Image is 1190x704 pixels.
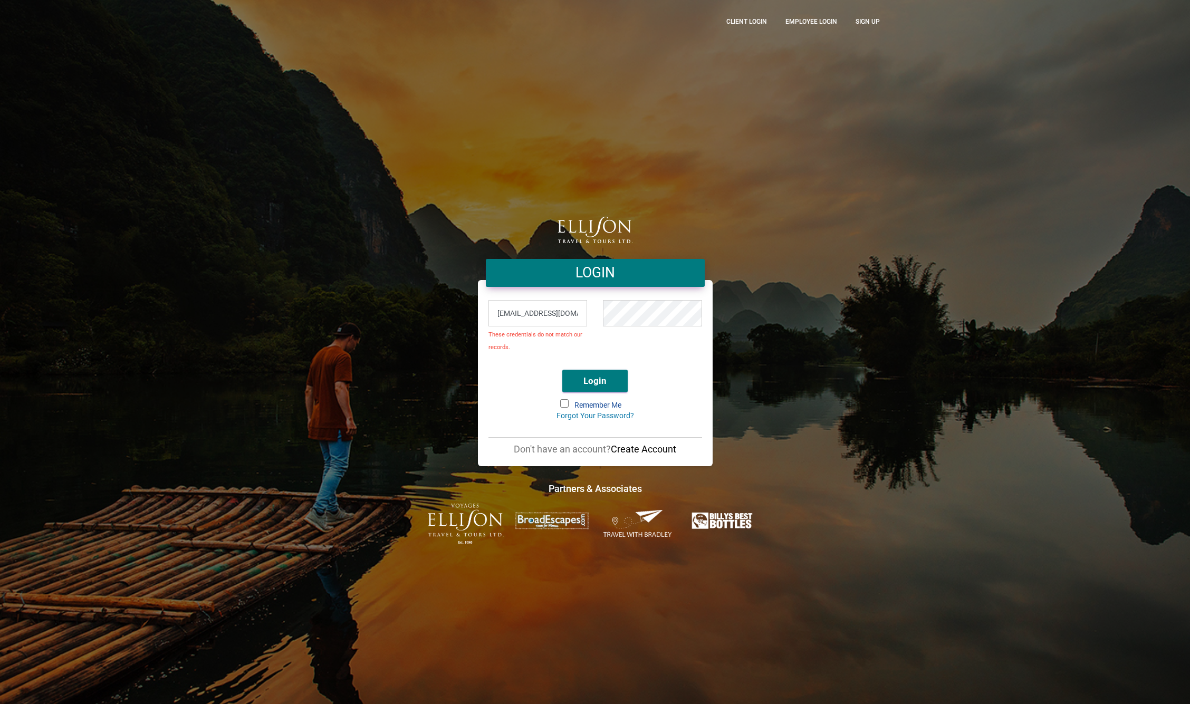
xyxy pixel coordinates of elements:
[686,509,762,532] img: Billys-Best-Bottles.png
[494,263,697,283] h4: LOGIN
[561,400,629,411] label: Remember Me
[778,8,845,35] a: Employee Login
[488,300,588,326] input: Email Address
[428,504,504,544] img: ET-Voyages-text-colour-Logo-with-est.png
[488,331,582,351] strong: These credentials do not match our records.
[514,512,590,530] img: broadescapes.png
[488,443,702,456] p: Don't have an account?
[562,370,628,392] button: Login
[718,8,775,35] a: CLient Login
[600,509,676,538] img: Travel-With-Bradley.png
[558,217,632,243] img: logo.png
[302,482,888,495] h4: Partners & Associates
[611,443,676,455] a: Create Account
[848,8,888,35] a: Sign up
[556,411,634,420] a: Forgot Your Password?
